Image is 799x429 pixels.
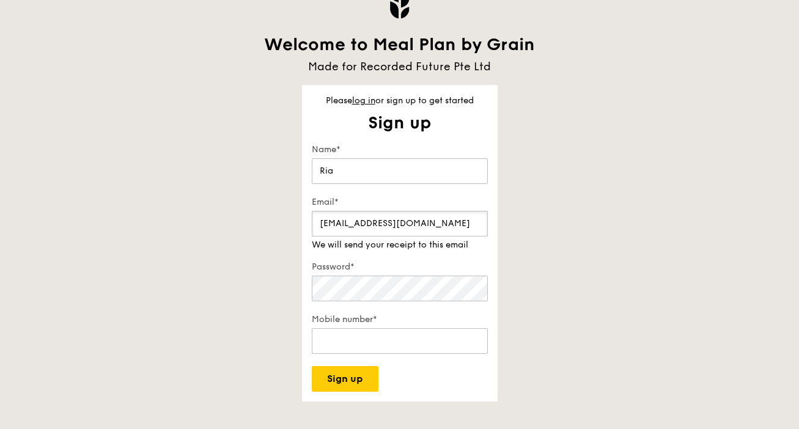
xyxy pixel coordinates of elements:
keeper-lock: Open Keeper Popup [466,281,481,296]
div: We will send your receipt to this email [312,239,488,251]
div: Made for Recorded Future Pte Ltd [253,58,547,75]
label: Name* [312,144,488,156]
label: Mobile number* [312,313,488,326]
keeper-lock: Open Keeper Popup [466,216,481,231]
button: Sign up [312,366,378,392]
div: Sign up [302,112,498,134]
div: Welcome to Meal Plan by Grain [253,34,547,56]
label: Email* [312,196,488,208]
div: Please or sign up to get started [302,95,498,107]
a: log in [352,95,375,106]
label: Password* [312,261,488,273]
